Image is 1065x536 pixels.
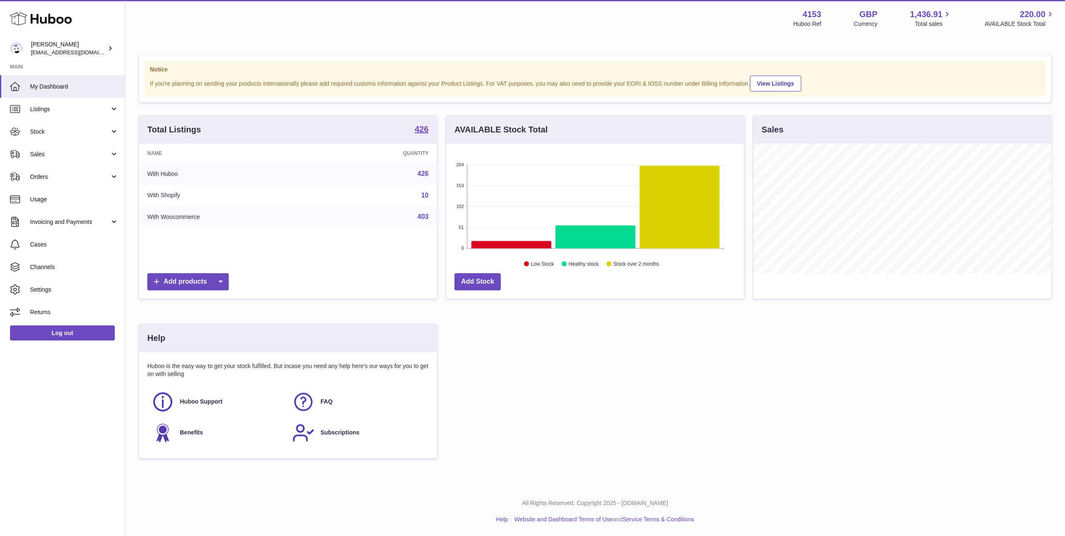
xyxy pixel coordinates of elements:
[30,308,119,316] span: Returns
[151,422,284,444] a: Benefits
[415,125,429,133] strong: 426
[461,246,464,251] text: 0
[421,192,429,199] a: 10
[147,333,165,344] h3: Help
[511,516,694,523] li: and
[30,128,110,136] span: Stock
[30,286,119,294] span: Settings
[147,362,429,378] p: Huboo is the easy way to get your stock fulfilled. But incase you need any help here's our ways f...
[10,325,115,340] a: Log out
[292,391,424,413] a: FAQ
[459,225,464,230] text: 51
[31,41,106,56] div: [PERSON_NAME]
[803,9,821,20] strong: 4153
[292,422,424,444] a: Subscriptions
[150,66,1040,74] strong: Notice
[321,429,359,437] span: Subscriptions
[613,261,659,267] text: Stock over 2 months
[139,144,324,163] th: Name
[30,150,110,158] span: Sales
[147,273,229,290] a: Add products
[417,170,429,177] a: 426
[139,185,324,206] td: With Shopify
[531,261,554,267] text: Low Stock
[30,83,119,91] span: My Dashboard
[762,124,783,135] h3: Sales
[910,9,943,20] span: 1,436.91
[321,398,333,406] span: FAQ
[454,124,548,135] h3: AVAILABLE Stock Total
[180,398,222,406] span: Huboo Support
[30,241,119,249] span: Cases
[859,9,877,20] strong: GBP
[750,76,801,91] a: View Listings
[132,499,1058,507] p: All Rights Reserved. Copyright 2025 - [DOMAIN_NAME]
[623,516,694,523] a: Service Terms & Conditions
[10,42,23,55] img: sales@kasefilters.com
[151,391,284,413] a: Huboo Support
[147,124,201,135] h3: Total Listings
[30,263,119,271] span: Channels
[514,516,613,523] a: Website and Dashboard Terms of Use
[910,9,952,28] a: 1,436.91 Total sales
[31,49,123,56] span: [EMAIL_ADDRESS][DOMAIN_NAME]
[30,196,119,203] span: Usage
[456,162,464,167] text: 204
[417,213,429,220] a: 403
[454,273,501,290] a: Add Stock
[456,204,464,209] text: 102
[456,183,464,188] text: 153
[324,144,437,163] th: Quantity
[139,163,324,185] td: With Huboo
[415,125,429,135] a: 426
[1020,9,1045,20] span: 220.00
[793,20,821,28] div: Huboo Ref
[30,105,110,113] span: Listings
[30,218,110,226] span: Invoicing and Payments
[30,173,110,181] span: Orders
[854,20,878,28] div: Currency
[568,261,599,267] text: Healthy stock
[496,516,508,523] a: Help
[180,429,203,437] span: Benefits
[984,20,1055,28] span: AVAILABLE Stock Total
[984,9,1055,28] a: 220.00 AVAILABLE Stock Total
[915,20,952,28] span: Total sales
[139,206,324,228] td: With Woocommerce
[150,74,1040,91] div: If you're planning on sending your products internationally please add required customs informati...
